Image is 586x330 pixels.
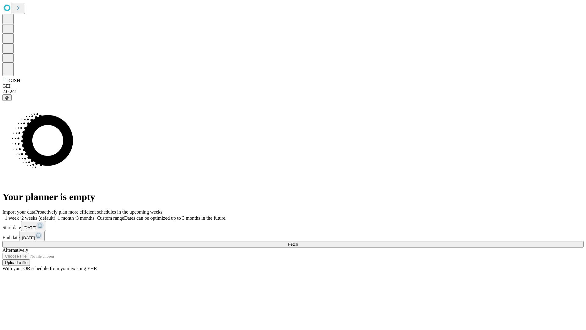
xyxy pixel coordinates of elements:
span: Custom range [97,215,124,221]
div: 2.0.241 [2,89,584,94]
h1: Your planner is empty [2,191,584,203]
div: GEI [2,83,584,89]
span: Import your data [2,209,35,215]
span: Alternatively [2,248,28,253]
span: With your OR schedule from your existing EHR [2,266,97,271]
button: [DATE] [20,231,45,241]
button: Upload a file [2,259,30,266]
div: End date [2,231,584,241]
button: Fetch [2,241,584,248]
span: Fetch [288,242,298,247]
span: Dates can be optimized up to 3 months in the future. [124,215,226,221]
span: 1 week [5,215,19,221]
span: 2 weeks (default) [21,215,55,221]
button: @ [2,94,12,101]
span: [DATE] [24,226,36,230]
div: Start date [2,221,584,231]
span: GJSH [9,78,20,83]
span: Proactively plan more efficient schedules in the upcoming weeks. [35,209,164,215]
button: [DATE] [21,221,46,231]
span: @ [5,95,9,100]
span: [DATE] [22,236,35,240]
span: 3 months [76,215,94,221]
span: 1 month [58,215,74,221]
